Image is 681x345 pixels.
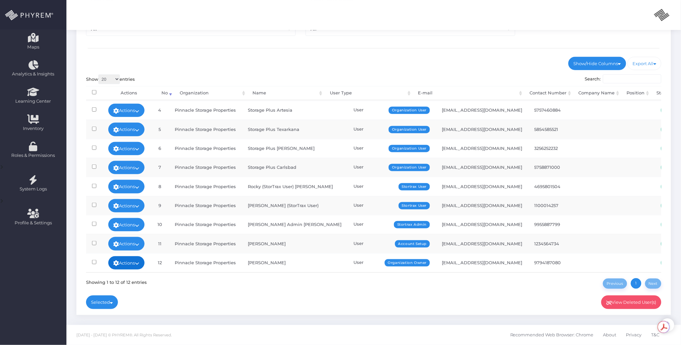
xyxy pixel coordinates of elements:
div: User [353,240,430,247]
td: Storage Plus Texarkana [242,120,347,139]
a: 1 [631,278,641,289]
a: Actions [108,104,145,117]
td: [EMAIL_ADDRESS][DOMAIN_NAME] [436,101,528,120]
th: Position: activate to sort column ascending [621,86,651,100]
td: [EMAIL_ADDRESS][DOMAIN_NAME] [436,158,528,177]
span: Organization Owner [385,259,430,267]
label: Search: [585,74,662,84]
a: Actions [108,161,145,174]
td: 3256252232 [528,139,577,158]
td: 5854585521 [528,120,577,139]
td: 6 [150,139,169,158]
a: Actions [108,123,145,136]
td: 9955887799 [528,215,577,234]
th: Actions [102,86,156,100]
span: Account Setup [395,240,430,248]
td: [EMAIL_ADDRESS][DOMAIN_NAME] [436,139,528,158]
select: Showentries [98,74,120,84]
span: Active [661,202,680,209]
td: Pinnacle Storage Properties [169,253,242,272]
td: 4 [150,101,169,120]
td: [EMAIL_ADDRESS][DOMAIN_NAME] [436,196,528,215]
th: Name: activate to sort column ascending [247,86,324,100]
td: 9 [150,196,169,215]
a: Show/Hide Columns [568,57,626,70]
a: Privacy [626,325,642,345]
a: Actions [108,237,145,250]
a: Recommended Web Browser: Chrome [510,325,594,345]
a: Actions [108,199,145,212]
th: Contact Number: activate to sort column ascending [524,86,573,100]
span: Active [661,107,680,114]
span: Active [661,259,680,267]
td: [EMAIL_ADDRESS][DOMAIN_NAME] [436,234,528,253]
td: 11 [150,234,169,253]
a: T&C [651,325,660,345]
div: Showing 1 to 12 of 12 entries [86,277,147,286]
a: Actions [108,256,145,270]
td: Storage Plus [PERSON_NAME] [242,139,347,158]
span: Inventory [4,125,62,132]
td: [EMAIL_ADDRESS][DOMAIN_NAME] [436,177,528,196]
span: Organization User [389,145,430,152]
td: 8 [150,177,169,196]
span: Active [661,145,680,152]
a: Export All [628,57,662,70]
td: [PERSON_NAME] [242,234,347,253]
span: Active [661,126,680,133]
span: Stortrax Admin [394,221,430,228]
td: Pinnacle Storage Properties [169,120,242,139]
th: No: activate to sort column ascending [155,86,174,100]
span: Roles & Permissions [4,152,62,159]
th: Company Name: activate to sort column ascending [573,86,621,100]
span: Maps [27,44,39,51]
span: Stortrax User [399,183,430,190]
span: T&C [651,328,660,342]
label: Show entries [86,74,135,84]
span: System Logs [4,186,62,192]
div: User [353,202,430,209]
div: User [353,183,430,190]
a: Selected [86,295,118,309]
td: 1100014257 [528,196,577,215]
td: 12 [150,253,169,272]
span: Profile & Settings [15,220,52,226]
td: [EMAIL_ADDRESS][DOMAIN_NAME] [436,120,528,139]
td: Pinnacle Storage Properties [169,101,242,120]
td: Pinnacle Storage Properties [169,234,242,253]
td: 5758871000 [528,158,577,177]
span: Organization User [389,126,430,133]
div: User [353,107,430,113]
td: [PERSON_NAME] [242,253,347,272]
span: Organization User [389,107,430,114]
span: About [603,328,617,342]
td: Storage Plus Carlsbad [242,158,347,177]
a: Actions [108,180,145,193]
div: User [353,221,430,228]
span: Analytics & Insights [4,71,62,77]
div: User [353,145,430,152]
span: Organization User [389,164,430,171]
span: Active [661,164,680,171]
span: Stortrax User [399,202,430,209]
div: User [353,164,430,171]
a: Actions [108,142,145,155]
a: About [603,325,617,345]
input: Search: [603,74,661,84]
td: Rocky (StorTrax User) [PERSON_NAME] [242,177,347,196]
a: View Deleted User(s) [601,295,662,309]
td: [PERSON_NAME] (StorTrax User) [242,196,347,215]
td: Pinnacle Storage Properties [169,139,242,158]
td: Storage Plus Artesia [242,101,347,120]
td: Pinnacle Storage Properties [169,177,242,196]
span: Learning Center [4,98,62,105]
th: Organization: activate to sort column ascending [174,86,246,100]
td: Pinnacle Storage Properties [169,196,242,215]
td: 10 [150,215,169,234]
td: 9794187080 [528,253,577,272]
span: [DATE] - [DATE] © PHYREM®. All Rights Reserved. [76,333,172,337]
td: Pinnacle Storage Properties [169,215,242,234]
span: Active [661,221,680,228]
th: User Type: activate to sort column ascending [324,86,412,100]
td: 7 [150,158,169,177]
